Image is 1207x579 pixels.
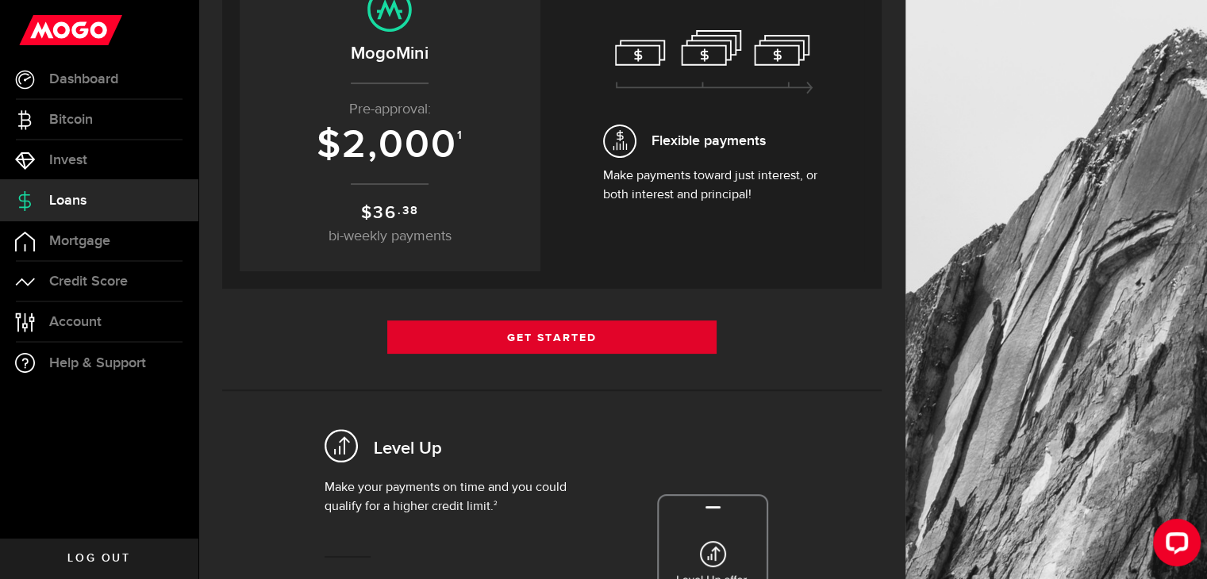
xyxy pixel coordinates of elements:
span: Dashboard [49,72,118,86]
h2: Level Up [374,437,442,462]
p: Pre-approval: [256,99,525,121]
span: 2,000 [342,121,457,169]
iframe: LiveChat chat widget [1140,512,1207,579]
span: Account [49,315,102,329]
span: 36 [373,202,397,224]
a: Get Started [387,320,717,354]
span: Log out [67,553,130,564]
span: Bitcoin [49,113,93,127]
span: Loans [49,194,86,208]
span: $ [361,202,373,224]
sup: 2 [494,500,498,507]
span: Credit Score [49,274,128,289]
p: Make your payments on time and you could qualify for a higher credit limit. [325,478,582,516]
sup: 1 [457,128,463,143]
p: Make payments toward just interest, or both interest and principal! [603,167,825,205]
h2: MogoMini [256,40,525,67]
span: Help & Support [49,356,146,370]
span: $ [317,121,342,169]
span: Mortgage [49,234,110,248]
span: Invest [49,153,87,167]
span: bi-weekly payments [329,229,452,243]
sup: .38 [398,202,418,220]
span: Flexible payments [652,130,766,151]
